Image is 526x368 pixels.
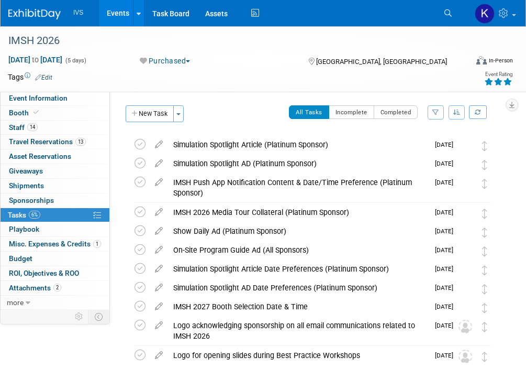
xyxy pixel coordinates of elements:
i: Move task [482,209,487,219]
span: 14 [27,123,38,131]
button: Completed [374,105,418,119]
div: IMSH 2027 Booth Selection Date & Time [168,298,429,316]
img: Carrie Rhoads [458,282,472,296]
img: Unassigned [458,350,472,363]
span: more [7,298,24,307]
a: edit [150,321,168,330]
td: Personalize Event Tab Strip [70,310,88,323]
span: Booth [9,109,41,117]
a: Attachments2 [1,281,109,295]
a: Shipments [1,179,109,193]
a: Playbook [1,222,109,236]
div: On-Site Program Guide Ad (All Sponsors) [168,241,429,259]
span: [DATE] [435,322,458,329]
a: Booth [1,106,109,120]
img: Kate Wroblewski [475,4,495,24]
span: IVS [73,9,83,16]
img: Format-Inperson.png [476,56,487,64]
span: [GEOGRAPHIC_DATA], [GEOGRAPHIC_DATA] [316,58,447,66]
i: Move task [482,352,487,362]
div: IMSH 2026 [5,31,462,50]
a: edit [150,208,168,217]
span: Staff [9,123,38,132]
button: Incomplete [329,105,374,119]
span: Sponsorships [9,196,54,204]
span: (5 days) [64,57,86,64]
a: edit [150,264,168,274]
span: [DATE] [435,352,458,359]
a: edit [150,178,168,187]
span: Tasks [8,211,40,219]
span: 2 [53,284,61,291]
img: Carrie Rhoads [458,225,472,239]
span: Giveaways [9,167,43,175]
div: In-Person [488,57,513,64]
a: Edit [35,74,52,81]
span: Asset Reservations [9,152,71,160]
button: Purchased [136,56,194,66]
td: Toggle Event Tabs [88,310,110,323]
span: Travel Reservations [9,137,86,146]
a: Staff14 [1,121,109,135]
span: [DATE] [435,141,458,148]
a: edit [150,140,168,149]
img: Carrie Rhoads [458,177,472,190]
a: edit [150,351,168,360]
span: Attachments [9,284,61,292]
span: Shipments [9,181,44,190]
div: Simulation Spotlight Article Date Preferences (Platinum Sponsor) [168,260,429,278]
span: [DATE] [435,265,458,273]
a: Event Information [1,91,109,105]
button: New Task [126,105,174,122]
button: All Tasks [289,105,329,119]
a: edit [150,283,168,293]
div: Logo acknowledging sponsorship on all email communications related to IMSH 2026 [168,317,429,345]
a: Travel Reservations13 [1,135,109,149]
a: Budget [1,252,109,266]
a: edit [150,245,168,255]
div: Simulation Spotlight AD Date Preferences (Platinum Sponsor) [168,279,429,297]
i: Move task [482,303,487,313]
span: Playbook [9,225,39,233]
a: Refresh [469,105,487,119]
div: Event Rating [484,72,512,77]
img: Carrie Rhoads [458,207,472,220]
a: edit [150,159,168,168]
span: ROI, Objectives & ROO [9,269,79,277]
a: edit [150,302,168,311]
a: ROI, Objectives & ROO [1,266,109,280]
span: 13 [75,138,86,146]
a: Sponsorships [1,193,109,208]
span: [DATE] [435,228,458,235]
span: Misc. Expenses & Credits [9,240,101,248]
div: Show Daily Ad (Platinum Sponsor) [168,222,429,240]
img: ExhibitDay [8,9,61,19]
i: Move task [482,246,487,256]
i: Move task [482,322,487,332]
img: Carrie Rhoads [458,158,472,171]
span: 6% [29,211,40,219]
div: Simulation Spotlight Article (Platinum Sponsor) [168,136,429,154]
i: Move task [482,160,487,170]
a: Tasks6% [1,208,109,222]
span: [DATE] [DATE] [8,55,63,64]
img: Unassigned [458,320,472,333]
i: Move task [482,284,487,294]
div: Logo for opening slides during Best Practice Workshops [168,347,429,364]
a: Giveaways [1,164,109,178]
div: IMSH Push App Notification Content & Date/Time Preference (Platinum Sponsor) [168,174,429,202]
span: to [30,56,40,64]
i: Move task [482,141,487,151]
i: Booth reservation complete [33,110,39,115]
div: Simulation Spotlight AD (Platinum Sponsor) [168,155,429,172]
a: edit [150,226,168,236]
span: Budget [9,254,32,263]
a: more [1,296,109,310]
i: Move task [482,179,487,189]
img: Carrie Rhoads [458,301,472,315]
span: 1 [93,240,101,248]
span: [DATE] [435,303,458,310]
span: [DATE] [435,284,458,291]
div: Event Format [435,55,513,70]
i: Move task [482,228,487,237]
